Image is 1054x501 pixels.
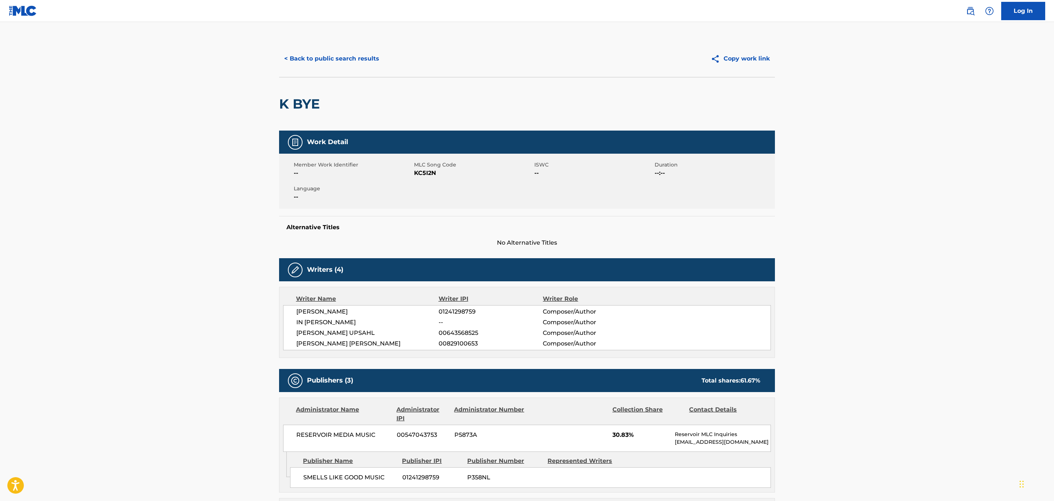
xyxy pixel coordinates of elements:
[675,438,771,446] p: [EMAIL_ADDRESS][DOMAIN_NAME]
[740,377,760,384] span: 61.67 %
[291,266,300,274] img: Writers
[414,169,533,178] span: KC5I2N
[543,318,638,327] span: Composer/Author
[397,431,449,439] span: 00547043753
[9,6,37,16] img: MLC Logo
[296,307,439,316] span: [PERSON_NAME]
[279,96,323,112] h2: K BYE
[279,50,384,68] button: < Back to public search results
[307,138,348,146] h5: Work Detail
[307,376,353,385] h5: Publishers (3)
[303,457,396,465] div: Publisher Name
[439,339,543,348] span: 00829100653
[396,405,449,423] div: Administrator IPI
[706,50,775,68] button: Copy work link
[655,169,773,178] span: --:--
[439,329,543,337] span: 00643568525
[296,329,439,337] span: [PERSON_NAME] UPSAHL
[303,473,397,482] span: SMELLS LIKE GOOD MUSIC
[982,4,997,18] div: Help
[534,161,653,169] span: ISWC
[675,431,771,438] p: Reservoir MLC Inquiries
[286,224,768,231] h5: Alternative Titles
[1017,466,1054,501] iframe: Chat Widget
[534,169,653,178] span: --
[655,161,773,169] span: Duration
[296,295,439,303] div: Writer Name
[543,329,638,337] span: Composer/Author
[963,4,978,18] a: Public Search
[402,457,462,465] div: Publisher IPI
[414,161,533,169] span: MLC Song Code
[439,307,543,316] span: 01241298759
[612,405,684,423] div: Collection Share
[294,161,412,169] span: Member Work Identifier
[467,473,542,482] span: P358NL
[1001,2,1045,20] a: Log In
[543,307,638,316] span: Composer/Author
[402,473,462,482] span: 01241298759
[291,376,300,385] img: Publishers
[294,169,412,178] span: --
[548,457,622,465] div: Represented Writers
[296,318,439,327] span: IN [PERSON_NAME]
[294,193,412,201] span: --
[279,238,775,247] span: No Alternative Titles
[296,405,391,423] div: Administrator Name
[296,431,391,439] span: RESERVOIR MEDIA MUSIC
[439,295,543,303] div: Writer IPI
[439,318,543,327] span: --
[711,54,724,63] img: Copy work link
[291,138,300,147] img: Work Detail
[467,457,542,465] div: Publisher Number
[543,295,638,303] div: Writer Role
[307,266,343,274] h5: Writers (4)
[454,405,525,423] div: Administrator Number
[612,431,669,439] span: 30.83%
[689,405,760,423] div: Contact Details
[985,7,994,15] img: help
[1020,473,1024,495] div: Drag
[294,185,412,193] span: Language
[966,7,975,15] img: search
[296,339,439,348] span: [PERSON_NAME] [PERSON_NAME]
[454,431,526,439] span: P5873A
[702,376,760,385] div: Total shares:
[543,339,638,348] span: Composer/Author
